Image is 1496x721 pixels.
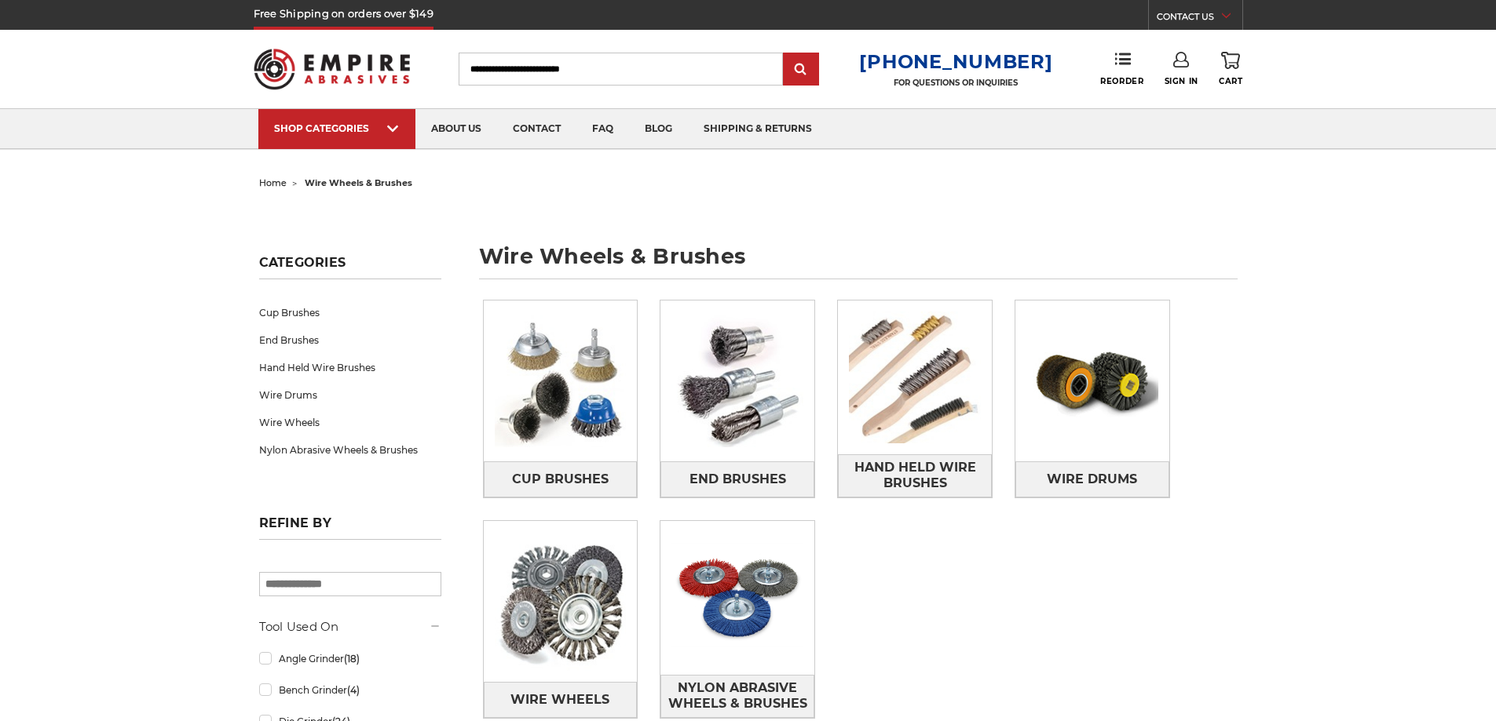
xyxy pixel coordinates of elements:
[259,515,441,540] h5: Refine by
[838,454,992,497] a: Hand Held Wire Brushes
[259,436,441,464] a: Nylon Abrasive Wheels & Brushes
[1165,76,1198,86] span: Sign In
[479,246,1238,279] h1: wire wheels & brushes
[859,78,1052,88] p: FOR QUESTIONS OR INQUIRIES
[1100,76,1143,86] span: Reorder
[660,675,814,718] a: Nylon Abrasive Wheels & Brushes
[259,409,441,436] a: Wire Wheels
[1219,52,1242,86] a: Cart
[859,50,1052,73] a: [PHONE_NUMBER]
[259,645,441,672] a: Angle Grinder(18)
[497,109,576,149] a: contact
[259,381,441,409] a: Wire Drums
[259,617,441,636] h5: Tool Used On
[838,300,992,454] img: Hand Held Wire Brushes
[484,521,638,682] img: Wire Wheels
[576,109,629,149] a: faq
[688,109,828,149] a: shipping & returns
[629,109,688,149] a: blog
[344,653,360,665] span: (18)
[1157,8,1242,30] a: CONTACT US
[661,675,814,717] span: Nylon Abrasive Wheels & Brushes
[305,177,412,188] span: wire wheels & brushes
[660,461,814,497] a: End Brushes
[415,109,497,149] a: about us
[689,466,786,493] span: End Brushes
[484,682,638,717] a: Wire Wheels
[274,122,400,134] div: SHOP CATEGORIES
[1100,52,1143,86] a: Reorder
[259,299,441,326] a: Cup Brushes
[259,354,441,381] a: Hand Held Wire Brushes
[1015,304,1169,458] img: Wire Drums
[510,686,609,713] span: Wire Wheels
[785,54,817,86] input: Submit
[484,461,638,497] a: Cup Brushes
[254,38,411,100] img: Empire Abrasives
[259,177,287,188] a: home
[259,326,441,354] a: End Brushes
[1219,76,1242,86] span: Cart
[660,521,814,675] img: Nylon Abrasive Wheels & Brushes
[1015,461,1169,497] a: Wire Drums
[259,255,441,279] h5: Categories
[259,676,441,704] a: Bench Grinder(4)
[484,304,638,458] img: Cup Brushes
[512,466,609,493] span: Cup Brushes
[1047,466,1137,493] span: Wire Drums
[347,684,360,696] span: (4)
[660,304,814,458] img: End Brushes
[839,454,991,497] span: Hand Held Wire Brushes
